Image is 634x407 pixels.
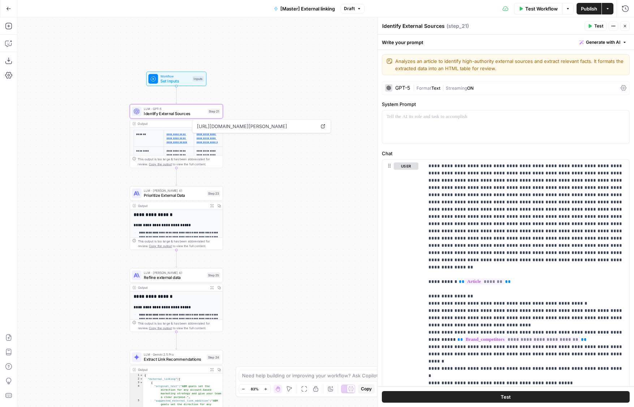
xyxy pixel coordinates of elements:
[144,352,204,357] span: LLM · Gemini 2.5 Pro
[149,244,172,248] span: Copy the output
[195,120,317,133] span: [URL][DOMAIN_NAME][PERSON_NAME]
[144,188,204,193] span: LLM · [PERSON_NAME] 4.1
[130,381,143,384] div: 3
[577,3,601,14] button: Publish
[130,72,223,86] div: WorkflowSet InputsInputs
[140,377,143,381] span: Toggle code folding, rows 2 through 19
[138,239,220,249] div: This output is too large & has been abbreviated for review. to view the full content.
[394,162,418,170] button: user
[138,157,220,167] div: This output is too large & has been abbreviated for review. to view the full content.
[413,84,417,91] span: |
[514,3,562,14] button: Test Workflow
[447,22,469,30] span: ( step_21 )
[467,85,474,91] span: ON
[130,384,143,399] div: 4
[138,121,207,126] div: Output
[144,274,204,280] span: Refine external data
[138,203,207,208] div: Output
[176,86,177,103] g: Edge from start to step_21
[382,101,630,108] label: System Prompt
[417,85,431,91] span: Format
[140,381,143,384] span: Toggle code folding, rows 3 through 6
[431,85,440,91] span: Text
[280,5,335,12] span: [Master] External linking
[176,250,177,267] g: Edge from step_23 to step_25
[208,109,220,114] div: Step 21
[586,39,620,46] span: Generate with AI
[160,74,190,79] span: Workflow
[130,377,143,381] div: 2
[149,162,172,166] span: Copy the output
[358,384,375,394] button: Copy
[144,110,205,116] span: Identify External Sources
[207,191,220,196] div: Step 23
[160,78,190,84] span: Set Inputs
[176,332,177,349] g: Edge from step_25 to step_24
[138,321,220,331] div: This output is too large & has been abbreviated for review. to view the full content.
[344,5,355,12] span: Draft
[176,168,177,185] g: Edge from step_21 to step_23
[138,367,207,372] div: Output
[525,5,558,12] span: Test Workflow
[193,76,204,81] div: Inputs
[594,23,603,29] span: Test
[207,355,220,360] div: Step 24
[440,84,446,91] span: |
[361,386,372,392] span: Copy
[395,58,625,72] textarea: Analyzes an article to identify high-authority external sources and extract relevant facts. It fo...
[144,270,204,275] span: LLM · [PERSON_NAME] 4.1
[251,386,259,392] span: 83%
[144,106,205,111] span: LLM · GPT-5
[501,393,511,400] span: Test
[378,35,634,50] div: Write your prompt
[395,85,410,90] div: GPT-5
[341,4,365,13] button: Draft
[149,326,172,330] span: Copy the output
[577,38,630,47] button: Generate with AI
[581,5,597,12] span: Publish
[130,373,143,377] div: 1
[144,192,204,199] span: Prioritize External Data
[207,272,220,278] div: Step 25
[382,391,630,403] button: Test
[269,3,339,14] button: [Master] External linking
[382,150,630,157] label: Chat
[585,21,607,31] button: Test
[144,356,204,363] span: Extract Link Recommendations
[140,373,143,377] span: Toggle code folding, rows 1 through 20
[138,285,207,290] div: Output
[382,22,445,30] textarea: Identify External Sources
[446,85,467,91] span: Streaming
